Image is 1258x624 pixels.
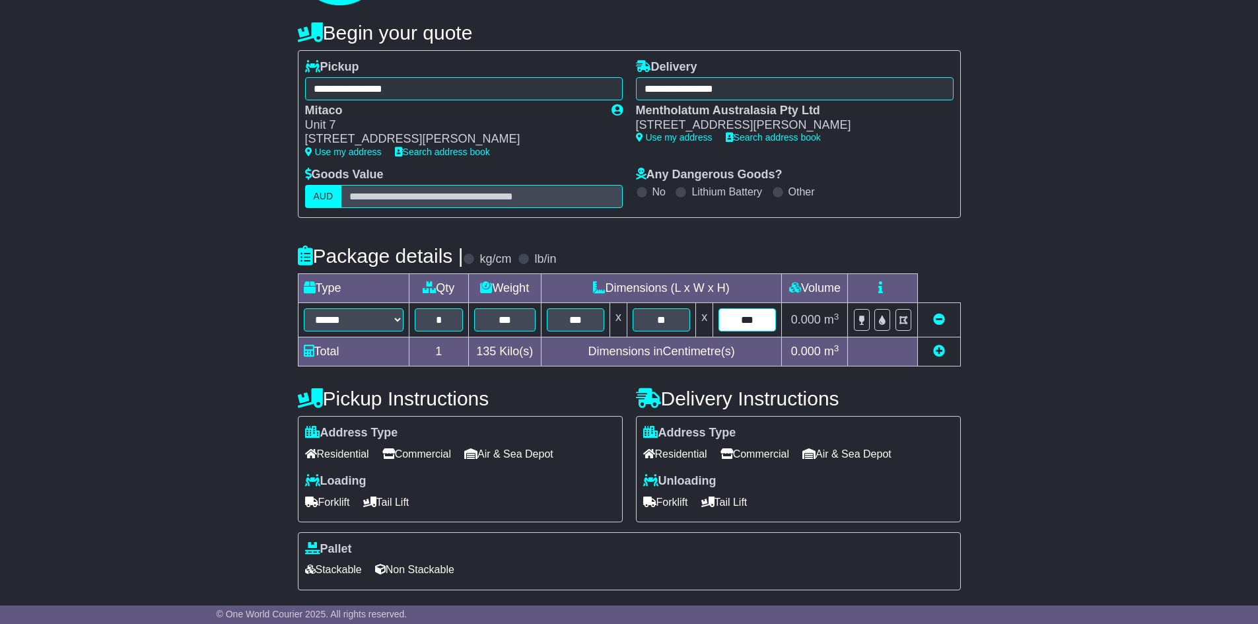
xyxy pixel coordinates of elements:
[726,132,821,143] a: Search address book
[305,492,350,512] span: Forklift
[363,492,409,512] span: Tail Lift
[305,444,369,464] span: Residential
[782,274,848,303] td: Volume
[643,444,707,464] span: Residential
[720,444,789,464] span: Commercial
[305,474,367,489] label: Loading
[791,313,821,326] span: 0.000
[541,274,782,303] td: Dimensions (L x W x H)
[298,22,961,44] h4: Begin your quote
[298,388,623,409] h4: Pickup Instructions
[464,444,553,464] span: Air & Sea Depot
[652,186,666,198] label: No
[534,252,556,267] label: lb/in
[305,132,598,147] div: [STREET_ADDRESS][PERSON_NAME]
[409,337,468,366] td: 1
[636,132,713,143] a: Use my address
[305,147,382,157] a: Use my address
[305,426,398,440] label: Address Type
[933,313,945,326] a: Remove this item
[298,245,464,267] h4: Package details |
[643,426,736,440] label: Address Type
[643,492,688,512] span: Forklift
[636,168,783,182] label: Any Dangerous Goods?
[305,118,598,133] div: Unit 7
[636,118,940,133] div: [STREET_ADDRESS][PERSON_NAME]
[305,60,359,75] label: Pickup
[298,274,409,303] td: Type
[305,168,384,182] label: Goods Value
[468,274,541,303] td: Weight
[701,492,748,512] span: Tail Lift
[636,104,940,118] div: Mentholatum Australasia Pty Ltd
[217,609,407,619] span: © One World Courier 2025. All rights reserved.
[305,542,352,557] label: Pallet
[395,147,490,157] a: Search address book
[636,60,697,75] label: Delivery
[476,345,496,358] span: 135
[305,185,342,208] label: AUD
[610,303,627,337] td: x
[933,345,945,358] a: Add new item
[824,313,839,326] span: m
[479,252,511,267] label: kg/cm
[305,559,362,580] span: Stackable
[802,444,891,464] span: Air & Sea Depot
[791,345,821,358] span: 0.000
[468,337,541,366] td: Kilo(s)
[691,186,762,198] label: Lithium Battery
[375,559,454,580] span: Non Stackable
[643,474,716,489] label: Unloading
[696,303,713,337] td: x
[824,345,839,358] span: m
[409,274,468,303] td: Qty
[382,444,451,464] span: Commercial
[636,388,961,409] h4: Delivery Instructions
[541,337,782,366] td: Dimensions in Centimetre(s)
[834,343,839,353] sup: 3
[298,337,409,366] td: Total
[305,104,598,118] div: Mitaco
[834,312,839,322] sup: 3
[788,186,815,198] label: Other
